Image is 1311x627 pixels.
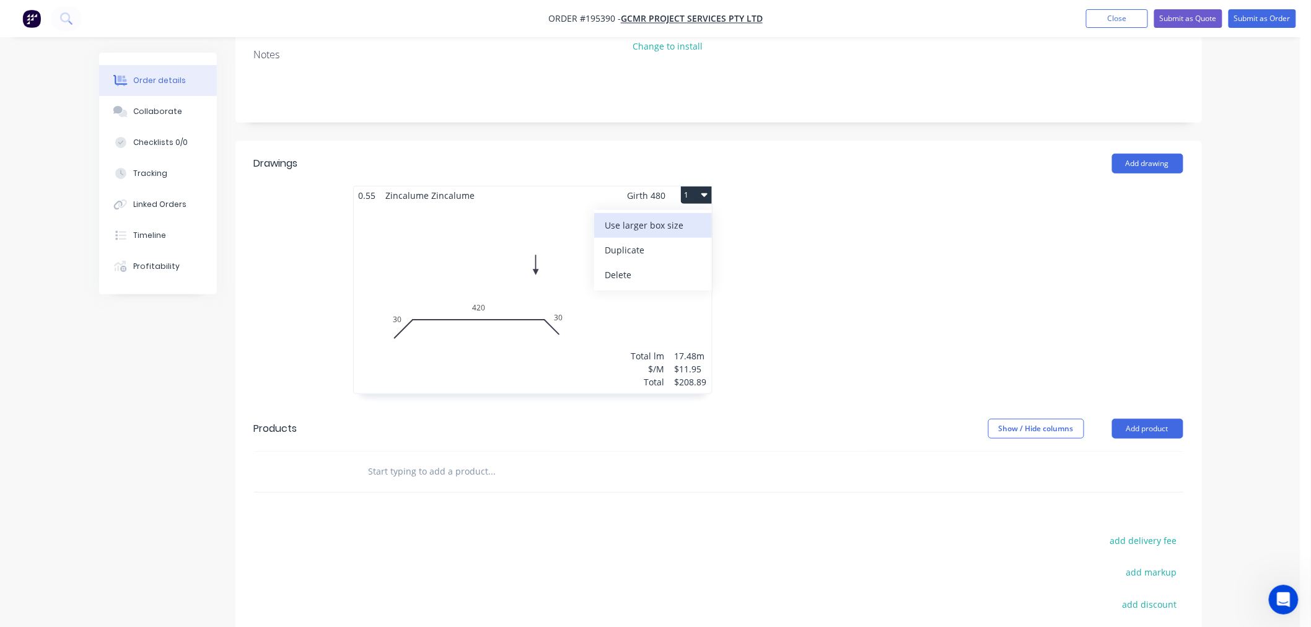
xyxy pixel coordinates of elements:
[605,241,701,259] div: Duplicate
[133,75,186,86] div: Order details
[254,49,1183,61] div: Notes
[605,266,701,284] div: Delete
[99,96,217,127] button: Collaborate
[354,204,712,393] div: 030420304 at 4370mmTotal lm$/MTotal17.48m$11.95$208.89
[675,375,707,388] div: $208.89
[22,9,41,28] img: Factory
[99,158,217,189] button: Tracking
[1116,595,1183,612] button: add discount
[133,261,180,272] div: Profitability
[133,230,166,241] div: Timeline
[381,186,480,204] span: Zincalume Zincalume
[548,13,621,25] span: Order #195390 -
[133,106,182,117] div: Collaborate
[626,38,709,55] button: Change to install
[133,199,186,210] div: Linked Orders
[1120,564,1183,581] button: add markup
[99,65,217,96] button: Order details
[1112,419,1183,439] button: Add product
[631,362,665,375] div: $/M
[675,349,707,362] div: 17.48m
[368,459,616,484] input: Start typing to add a product...
[133,168,167,179] div: Tracking
[605,216,701,234] div: Use larger box size
[99,189,217,220] button: Linked Orders
[988,419,1084,439] button: Show / Hide columns
[681,186,712,204] button: 1
[628,186,666,204] span: Girth 480
[133,137,188,148] div: Checklists 0/0
[99,251,217,282] button: Profitability
[1103,532,1183,549] button: add delivery fee
[99,220,217,251] button: Timeline
[354,186,381,204] span: 0.55
[1229,9,1296,28] button: Submit as Order
[631,349,665,362] div: Total lm
[675,362,707,375] div: $11.95
[254,421,297,436] div: Products
[631,375,665,388] div: Total
[621,13,763,25] a: GCMR Project Services Pty Ltd
[254,156,298,171] div: Drawings
[1154,9,1222,28] button: Submit as Quote
[99,127,217,158] button: Checklists 0/0
[1269,585,1299,615] iframe: Intercom live chat
[1086,9,1148,28] button: Close
[653,209,707,222] div: 4 at 4370mm
[1112,154,1183,173] button: Add drawing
